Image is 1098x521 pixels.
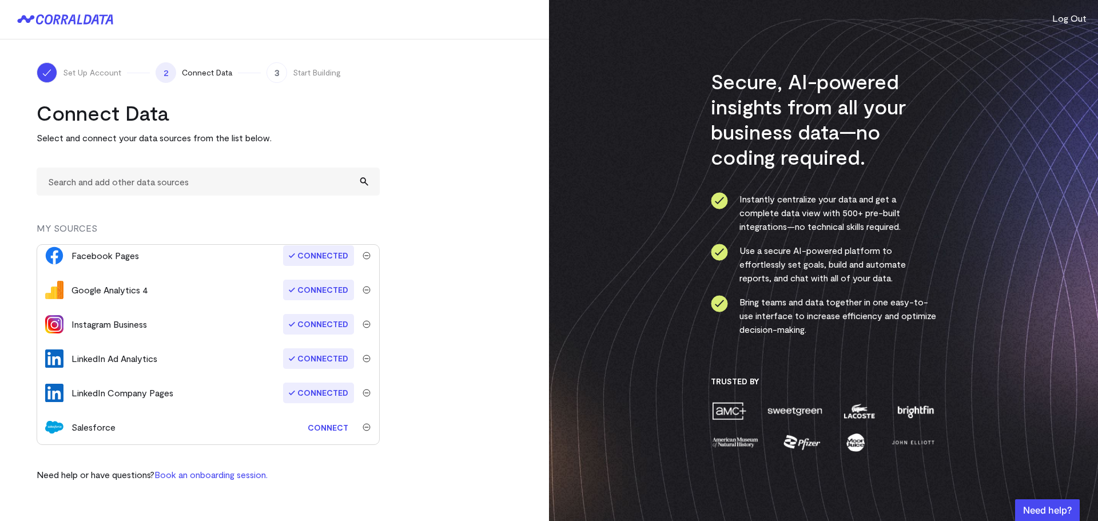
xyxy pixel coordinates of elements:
[283,280,354,300] span: Connected
[283,314,354,335] span: Connected
[711,295,937,336] li: Bring teams and data together in one easy-to-use interface to increase efficiency and optimize de...
[182,67,232,78] span: Connect Data
[711,192,937,233] li: Instantly centralize your data and get a complete data view with 500+ pre-built integrations—no t...
[1052,11,1087,25] button: Log Out
[71,352,157,365] div: LinkedIn Ad Analytics
[711,244,728,261] img: ico-check-circle-4b19435c.svg
[711,244,937,285] li: Use a secure AI-powered platform to effortlessly set goals, build and automate reports, and chat ...
[37,131,380,145] p: Select and connect your data sources from the list below.
[41,67,53,78] img: ico-check-white-5ff98cb1.svg
[71,317,147,331] div: Instagram Business
[711,376,937,387] h3: Trusted By
[45,418,63,436] img: salesforce-aa4b4df5.svg
[363,320,371,328] img: trash-40e54a27.svg
[283,348,354,369] span: Connected
[45,384,63,402] img: linkedin_company_pages-6f572cd8.svg
[45,315,63,333] img: instagram_business-39503cfc.png
[711,192,728,209] img: ico-check-circle-4b19435c.svg
[363,355,371,363] img: trash-40e54a27.svg
[363,389,371,397] img: trash-40e54a27.svg
[266,62,287,83] span: 3
[302,417,354,438] a: Connect
[45,246,63,265] img: facebook_pages-56946ca1.svg
[711,295,728,312] img: ico-check-circle-4b19435c.svg
[895,401,936,421] img: brightfin-a251e171.png
[156,62,176,83] span: 2
[782,432,822,452] img: pfizer-e137f5fc.png
[71,420,116,434] div: Salesforce
[363,286,371,294] img: trash-40e54a27.svg
[45,281,63,299] img: google_analytics_4-4ee20295.svg
[711,69,937,169] h3: Secure, AI-powered insights from all your business data—no coding required.
[45,349,63,368] img: linkedin_ads-6f572cd8.svg
[71,249,139,263] div: Facebook Pages
[711,432,760,452] img: amnh-5afada46.png
[283,245,354,266] span: Connected
[711,401,747,421] img: amc-0b11a8f1.png
[37,100,380,125] h2: Connect Data
[293,67,341,78] span: Start Building
[71,386,173,400] div: LinkedIn Company Pages
[71,283,148,297] div: Google Analytics 4
[766,401,823,421] img: sweetgreen-1d1fb32c.png
[890,432,936,452] img: john-elliott-25751c40.png
[37,468,268,482] p: Need help or have questions?
[844,432,867,452] img: moon-juice-c312e729.png
[63,67,121,78] span: Set Up Account
[283,383,354,403] span: Connected
[363,423,371,431] img: trash-40e54a27.svg
[154,469,268,480] a: Book an onboarding session.
[363,252,371,260] img: trash-40e54a27.svg
[37,168,380,196] input: Search and add other data sources
[37,221,380,244] div: MY SOURCES
[842,401,876,421] img: lacoste-7a6b0538.png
